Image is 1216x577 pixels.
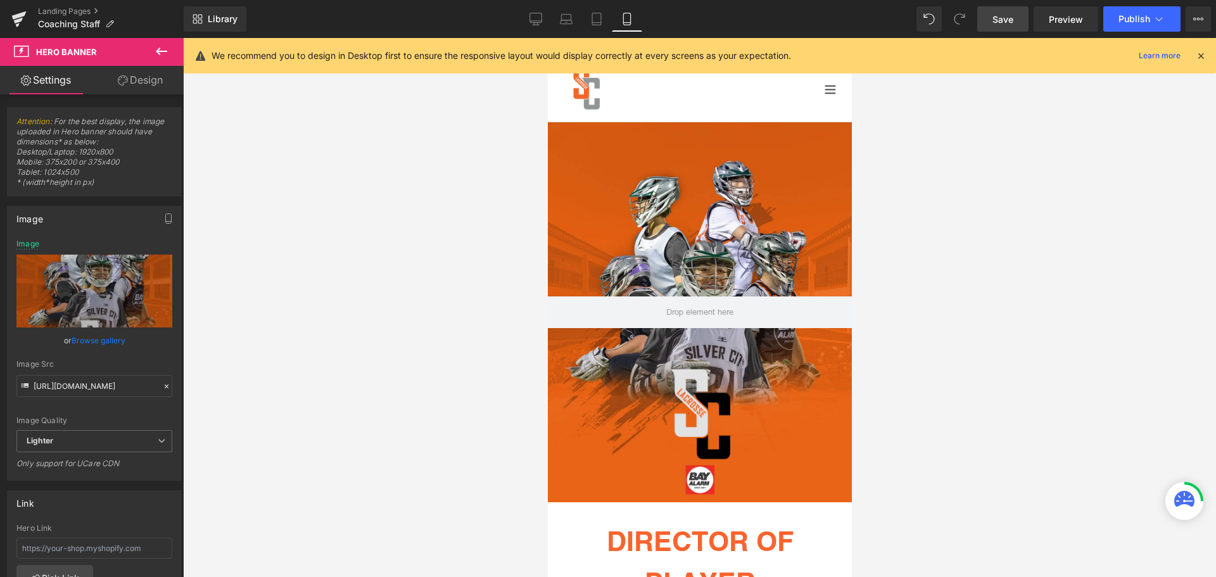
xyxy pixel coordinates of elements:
div: Image [16,239,39,248]
div: or [16,334,172,347]
button: More [1186,6,1211,32]
span: : For the best display, the image uploaded in Hero banner should have dimensions* as below: Deskt... [16,117,172,196]
a: Mobile [612,6,642,32]
a: Browse gallery [72,329,125,352]
div: Hero Link [16,524,172,533]
span: Library [208,13,237,25]
b: Lighter [27,436,53,445]
div: Image [16,206,43,224]
span: Preview [1049,13,1083,26]
button: Redo [947,6,972,32]
span: Hero Banner [36,47,97,57]
a: Preview [1034,6,1098,32]
a: New Library [184,6,246,32]
div: Image Src [16,360,172,369]
img: Silver City Lacrosse [14,27,61,74]
span: Coaching Staff [38,19,100,29]
button: Publish [1103,6,1181,32]
a: Desktop [521,6,551,32]
span: Publish [1118,14,1150,24]
button: Undo [916,6,942,32]
div: Image Quality [16,416,172,425]
div: Link [16,491,34,509]
a: Tablet [581,6,612,32]
a: Design [94,66,186,94]
p: We recommend you to design in Desktop first to ensure the responsive layout would display correct... [212,49,791,63]
a: Attention [16,117,50,126]
span: Save [992,13,1013,26]
div: Only support for UCare CDN [16,459,172,477]
a: Learn more [1134,48,1186,63]
a: Laptop [551,6,581,32]
a: Landing Pages [38,6,184,16]
input: https://your-shop.myshopify.com [16,538,172,559]
input: Link [16,375,172,397]
button: Menu [269,37,296,64]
